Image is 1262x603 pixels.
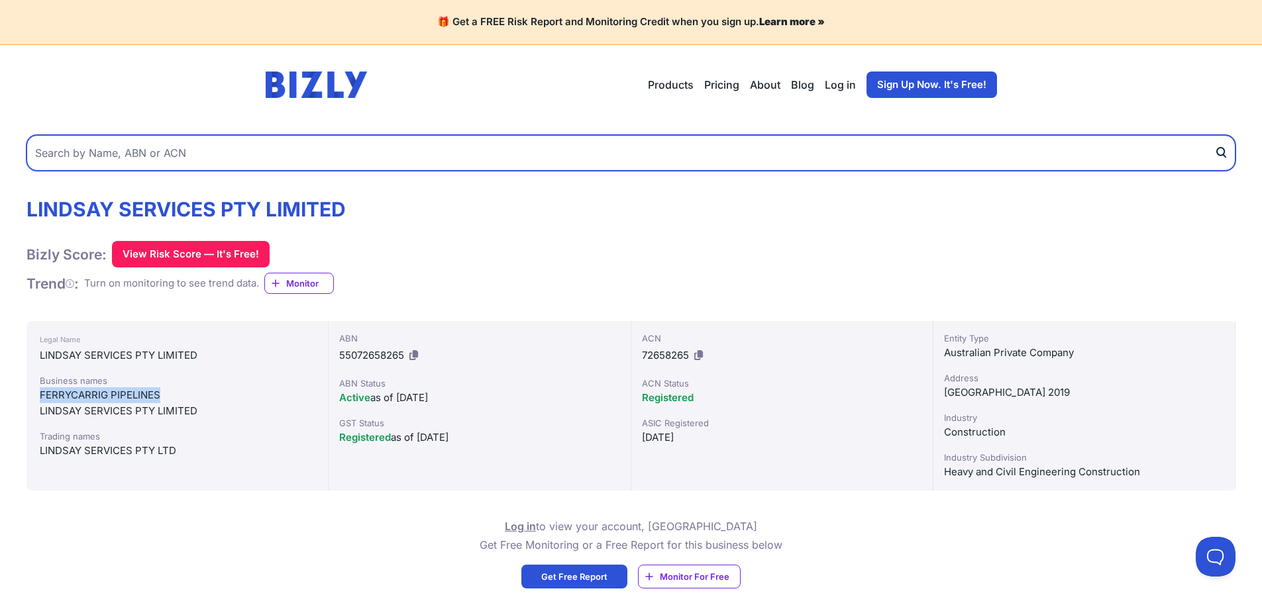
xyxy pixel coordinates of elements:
[26,246,107,263] h1: Bizly Score:
[642,349,689,361] span: 72658265
[825,77,856,93] a: Log in
[339,431,391,443] span: Registered
[264,273,334,294] a: Monitor
[750,77,780,93] a: About
[26,135,1236,171] input: Search by Name, ABN or ACN
[648,77,694,93] button: Products
[339,416,619,430] div: GST Status
[704,77,739,93] a: Pricing
[642,430,922,445] div: [DATE]
[944,424,1224,440] div: Construction
[944,451,1224,464] div: Industry Subdivision
[944,345,1224,361] div: Australian Private Company
[642,391,694,404] span: Registered
[791,77,814,93] a: Blog
[944,411,1224,424] div: Industry
[944,371,1224,385] div: Address
[521,565,627,588] a: Get Free Report
[40,430,315,443] div: Trading names
[541,570,607,583] span: Get Free Report
[40,443,315,459] div: LINDSAY SERVICES PTY LTD
[759,15,825,28] a: Learn more »
[505,520,536,533] a: Log in
[660,570,729,583] span: Monitor For Free
[26,197,346,221] h1: LINDSAY SERVICES PTY LIMITED
[339,349,404,361] span: 55072658265
[339,430,619,445] div: as of [DATE]
[867,71,997,98] a: Sign Up Now. It's Free!
[40,387,315,403] div: FERRYCARRIG PIPELINES
[339,332,619,345] div: ABN
[40,374,315,387] div: Business names
[944,385,1224,400] div: [GEOGRAPHIC_DATA] 2019
[112,241,270,267] button: View Risk Score — It's Free!
[944,332,1224,345] div: Entity Type
[339,390,619,406] div: as of [DATE]
[480,517,782,554] p: to view your account, [GEOGRAPHIC_DATA] Get Free Monitoring or a Free Report for this business below
[40,348,315,363] div: LINDSAY SERVICES PTY LIMITED
[40,332,315,348] div: Legal Name
[642,416,922,430] div: ASIC Registered
[339,391,370,404] span: Active
[1196,537,1236,577] iframe: Toggle Customer Support
[84,276,259,291] div: Turn on monitoring to see trend data.
[638,565,741,588] a: Monitor For Free
[286,277,333,290] span: Monitor
[16,16,1246,28] h4: 🎁 Get a FREE Risk Report and Monitoring Credit when you sign up.
[642,332,922,345] div: ACN
[339,377,619,390] div: ABN Status
[26,275,79,293] h1: Trend :
[944,464,1224,480] div: Heavy and Civil Engineering Construction
[40,403,315,419] div: LINDSAY SERVICES PTY LIMITED
[642,377,922,390] div: ACN Status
